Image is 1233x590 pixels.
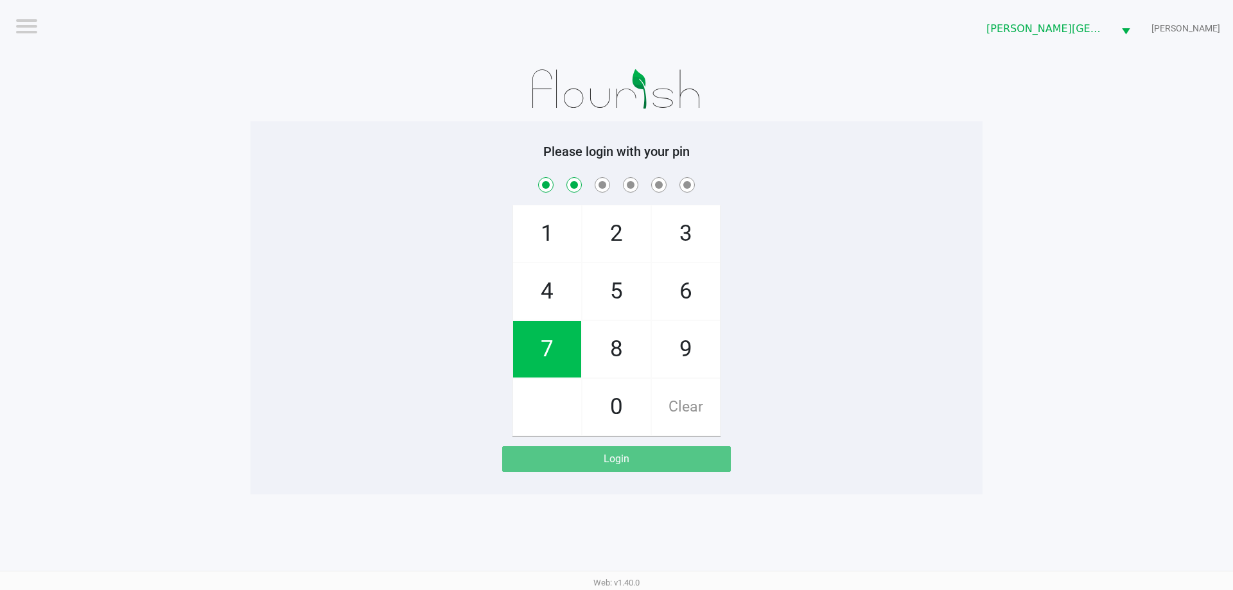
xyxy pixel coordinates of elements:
span: 9 [652,321,720,377]
span: 6 [652,263,720,320]
span: 2 [582,205,651,262]
span: [PERSON_NAME][GEOGRAPHIC_DATA] [986,21,1106,37]
span: Clear [652,379,720,435]
span: 7 [513,321,581,377]
span: 8 [582,321,651,377]
span: [PERSON_NAME] [1151,22,1220,35]
h5: Please login with your pin [260,144,973,159]
span: Web: v1.40.0 [593,578,640,587]
span: 0 [582,379,651,435]
span: 3 [652,205,720,262]
button: Select [1114,13,1138,44]
span: 4 [513,263,581,320]
span: 5 [582,263,651,320]
span: 1 [513,205,581,262]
